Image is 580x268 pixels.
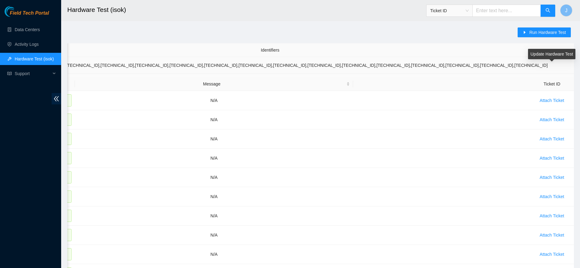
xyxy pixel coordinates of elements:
[540,251,564,258] span: Attach Ticket
[535,192,569,201] button: Attach Ticket
[7,71,12,76] span: read
[15,27,40,32] a: Data Centers
[560,4,572,16] button: J
[5,6,31,17] img: Akamai Technologies
[540,193,564,200] span: Attach Ticket
[528,49,575,59] div: Update Hardware Test
[75,226,353,245] td: N/A
[535,134,569,144] button: Attach Ticket
[472,5,541,17] input: Enter text here...
[535,96,569,105] button: Attach Ticket
[75,245,353,264] td: N/A
[540,174,564,181] span: Attach Ticket
[75,129,353,149] td: N/A
[535,153,569,163] button: Attach Ticket
[535,249,569,259] button: Attach Ticket
[535,172,569,182] button: Attach Ticket
[52,93,61,104] span: double-left
[540,155,564,161] span: Attach Ticket
[15,56,54,61] a: Hardware Test (isok)
[541,5,555,17] button: search
[529,29,566,36] span: Run Hardware Test
[75,149,353,168] td: N/A
[540,232,564,238] span: Attach Ticket
[75,187,353,206] td: N/A
[540,212,564,219] span: Attach Ticket
[540,116,564,123] span: Attach Ticket
[15,42,39,47] a: Activity Logs
[430,6,469,15] span: Ticket ID
[523,30,527,35] span: caret-right
[75,206,353,226] td: N/A
[15,67,51,80] span: Support
[545,8,550,14] span: search
[535,211,569,221] button: Attach Ticket
[535,115,569,125] button: Attach Ticket
[535,230,569,240] button: Attach Ticket
[565,7,567,14] span: J
[75,110,353,129] td: N/A
[5,11,49,19] a: Akamai TechnologiesField Tech Portal
[540,97,564,104] span: Attach Ticket
[540,136,564,142] span: Attach Ticket
[518,27,571,37] button: caret-rightRun Hardware Test
[10,10,49,16] span: Field Tech Portal
[75,91,353,110] td: N/A
[75,168,353,187] td: N/A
